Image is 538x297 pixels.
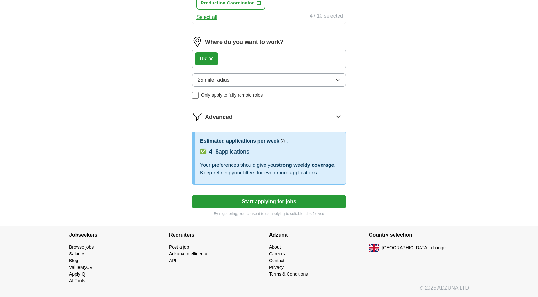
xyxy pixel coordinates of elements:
[431,245,446,251] button: change
[310,12,343,21] div: 4 / 10 selected
[201,92,263,99] span: Only apply to fully remote roles
[269,258,284,263] a: Contact
[192,211,346,217] p: By registering, you consent to us applying to suitable jobs for you
[369,244,379,252] img: UK flag
[192,195,346,208] button: Start applying for jobs
[69,271,85,277] a: ApplyIQ
[209,148,219,155] span: 4–6
[200,161,340,177] div: Your preferences should give you . Keep refining your filters for even more applications.
[269,265,284,270] a: Privacy
[200,56,207,62] div: UK
[69,278,85,283] a: AI Tools
[209,148,249,156] div: applications
[269,271,308,277] a: Terms & Conditions
[169,251,208,256] a: Adzuna Intelligence
[205,113,232,122] span: Advanced
[192,73,346,87] button: 25 mile radius
[169,245,189,250] a: Post a job
[205,38,283,46] label: Where do you want to work?
[64,284,474,297] div: © 2025 ADZUNA LTD
[69,258,78,263] a: Blog
[69,251,86,256] a: Salaries
[269,251,285,256] a: Careers
[198,76,230,84] span: 25 mile radius
[276,162,334,168] span: strong weekly coverage
[286,137,288,145] h3: :
[69,245,94,250] a: Browse jobs
[192,37,202,47] img: location.png
[269,245,281,250] a: About
[196,13,217,21] button: Select all
[200,148,207,155] span: ✅
[382,245,428,251] span: [GEOGRAPHIC_DATA]
[192,111,202,122] img: filter
[69,265,93,270] a: ValueMyCV
[192,92,199,99] input: Only apply to fully remote roles
[209,55,213,62] span: ×
[369,226,469,244] h4: Country selection
[169,258,176,263] a: API
[209,54,213,64] button: ×
[200,137,279,145] h3: Estimated applications per week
